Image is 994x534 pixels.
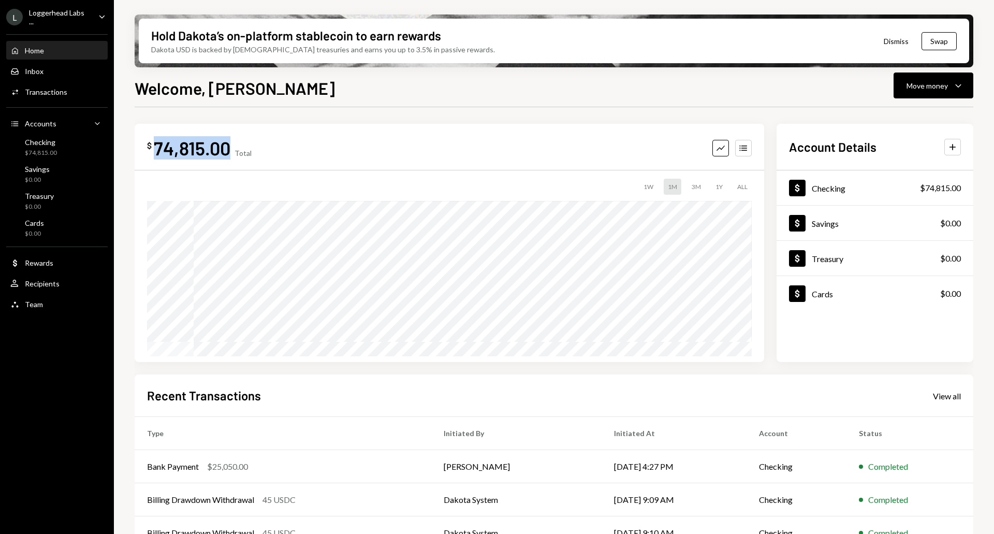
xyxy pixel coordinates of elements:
div: Savings [812,219,839,228]
div: Rewards [25,258,53,267]
div: Bank Payment [147,460,199,473]
a: Cards$0.00 [6,215,108,240]
div: $0.00 [25,229,44,238]
div: 74,815.00 [154,136,230,160]
div: Move money [907,80,948,91]
div: Savings [25,165,50,174]
div: Team [25,300,43,309]
a: Accounts [6,114,108,133]
td: [PERSON_NAME] [431,450,601,483]
div: Cards [25,219,44,227]
div: Accounts [25,119,56,128]
div: Recipients [25,279,60,288]
div: Treasury [25,192,54,200]
div: Completed [868,460,908,473]
th: Initiated By [431,417,601,450]
td: [DATE] 4:27 PM [602,450,747,483]
div: Home [25,46,44,55]
div: 45 USDC [262,494,296,506]
a: Treasury$0.00 [6,189,108,213]
a: Home [6,41,108,60]
div: $0.00 [25,176,50,184]
div: Dakota USD is backed by [DEMOGRAPHIC_DATA] treasuries and earns you up to 3.5% in passive rewards. [151,44,495,55]
a: Checking$74,815.00 [6,135,108,160]
button: Dismiss [871,29,922,53]
button: Move money [894,73,973,98]
th: Status [846,417,973,450]
div: L [6,9,23,25]
div: ALL [733,179,752,195]
a: Inbox [6,62,108,80]
td: Dakota System [431,483,601,516]
div: $74,815.00 [920,182,961,194]
th: Initiated At [602,417,747,450]
div: 1W [639,179,657,195]
a: View all [933,390,961,401]
div: Treasury [812,254,843,264]
div: $0.00 [940,287,961,300]
a: Cards$0.00 [777,276,973,311]
div: Inbox [25,67,43,76]
div: 3M [688,179,705,195]
div: Total [235,149,252,157]
div: Loggerhead Labs ... [29,8,90,26]
a: Savings$0.00 [777,206,973,240]
div: $0.00 [940,252,961,265]
div: Checking [812,183,845,193]
div: Checking [25,138,57,147]
button: Swap [922,32,957,50]
a: Checking$74,815.00 [777,170,973,205]
div: $ [147,140,152,151]
div: $0.00 [940,217,961,229]
div: $25,050.00 [207,460,248,473]
div: Billing Drawdown Withdrawal [147,494,254,506]
th: Account [747,417,846,450]
a: Rewards [6,253,108,272]
th: Type [135,417,431,450]
div: Cards [812,289,833,299]
div: Completed [868,494,908,506]
a: Transactions [6,82,108,101]
a: Recipients [6,274,108,293]
div: 1M [664,179,681,195]
div: Hold Dakota’s on-platform stablecoin to earn rewards [151,27,441,44]
td: Checking [747,450,846,483]
a: Treasury$0.00 [777,241,973,276]
h2: Account Details [789,138,876,155]
h1: Welcome, [PERSON_NAME] [135,78,335,98]
a: Team [6,295,108,313]
div: View all [933,391,961,401]
a: Savings$0.00 [6,162,108,186]
td: [DATE] 9:09 AM [602,483,747,516]
td: Checking [747,483,846,516]
h2: Recent Transactions [147,387,261,404]
div: $0.00 [25,203,54,211]
div: 1Y [711,179,727,195]
div: Transactions [25,88,67,96]
div: $74,815.00 [25,149,57,157]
